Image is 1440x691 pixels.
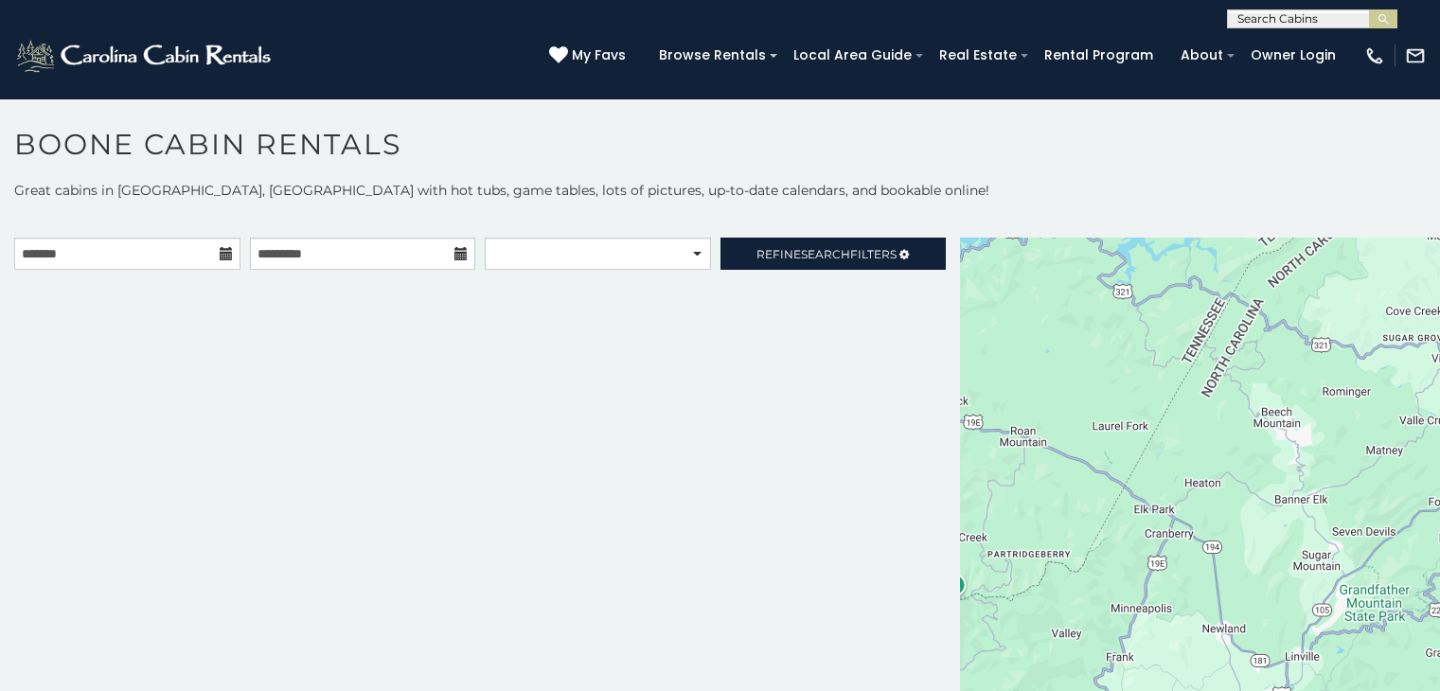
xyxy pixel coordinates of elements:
[1171,41,1233,70] a: About
[756,247,897,261] span: Refine Filters
[930,41,1026,70] a: Real Estate
[572,45,626,65] span: My Favs
[1364,45,1385,66] img: phone-regular-white.png
[784,41,921,70] a: Local Area Guide
[720,238,947,270] a: RefineSearchFilters
[649,41,775,70] a: Browse Rentals
[1035,41,1163,70] a: Rental Program
[1405,45,1426,66] img: mail-regular-white.png
[14,37,276,75] img: White-1-2.png
[549,45,631,66] a: My Favs
[1241,41,1345,70] a: Owner Login
[801,247,850,261] span: Search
